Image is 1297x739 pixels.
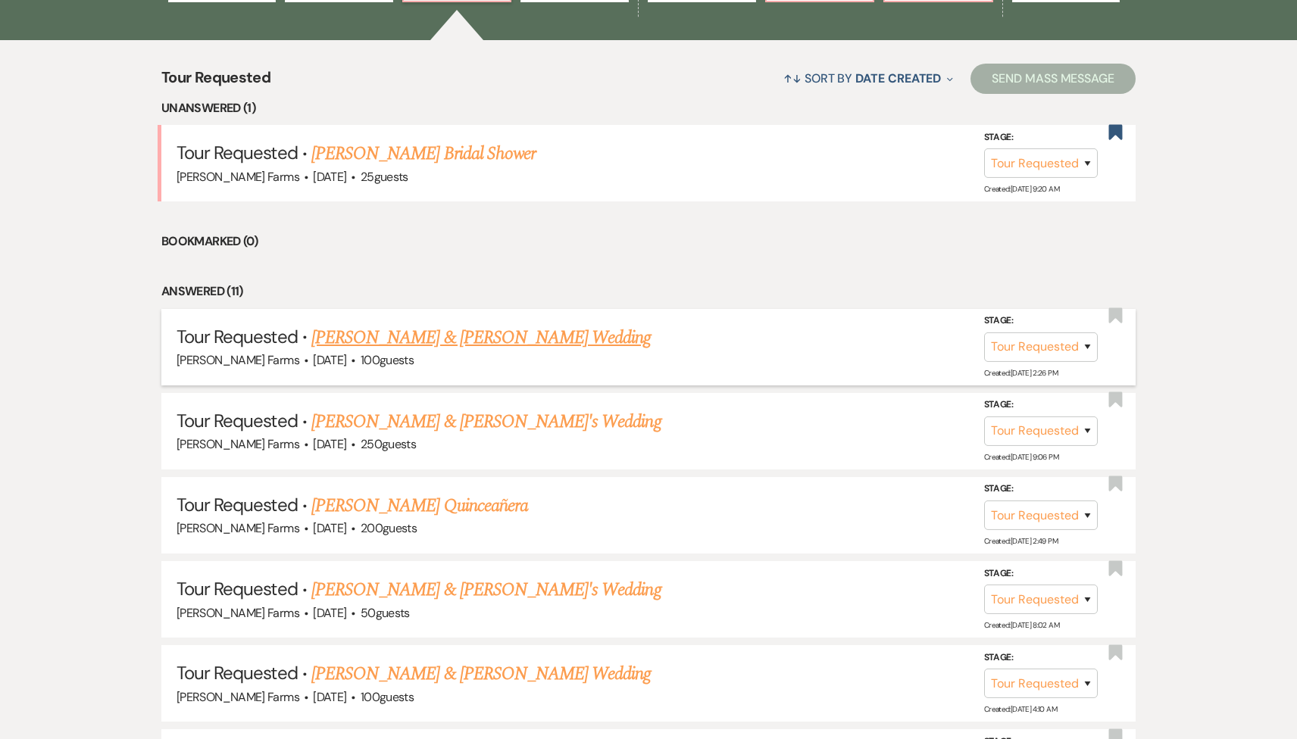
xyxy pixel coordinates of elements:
span: Created: [DATE] 2:26 PM [984,368,1058,378]
span: Created: [DATE] 8:02 AM [984,620,1059,630]
span: [PERSON_NAME] Farms [177,352,299,368]
span: [PERSON_NAME] Farms [177,436,299,452]
a: [PERSON_NAME] & [PERSON_NAME]'s Wedding [311,408,661,435]
span: [PERSON_NAME] Farms [177,520,299,536]
a: [PERSON_NAME] & [PERSON_NAME] Wedding [311,324,651,351]
span: [PERSON_NAME] Farms [177,169,299,185]
label: Stage: [984,650,1098,666]
button: Send Mass Message [970,64,1136,94]
span: [DATE] [313,169,346,185]
span: [DATE] [313,605,346,621]
span: 250 guests [361,436,416,452]
a: [PERSON_NAME] & [PERSON_NAME]'s Wedding [311,576,661,603]
span: Tour Requested [177,493,298,516]
span: Created: [DATE] 9:20 AM [984,184,1059,194]
a: [PERSON_NAME] Bridal Shower [311,140,536,167]
a: [PERSON_NAME] & [PERSON_NAME] Wedding [311,660,651,688]
li: Unanswered (1) [161,98,1136,118]
span: [DATE] [313,436,346,452]
span: 200 guests [361,520,417,536]
li: Answered (11) [161,282,1136,301]
button: Sort By Date Created [777,58,959,98]
span: Created: [DATE] 9:06 PM [984,452,1058,462]
a: [PERSON_NAME] Quinceañera [311,492,528,519]
span: [DATE] [313,352,346,368]
span: Tour Requested [177,325,298,348]
li: Bookmarked (0) [161,232,1136,251]
label: Stage: [984,481,1098,497]
span: [DATE] [313,520,346,536]
span: Tour Requested [177,409,298,432]
span: ↑↓ [783,70,802,86]
span: [PERSON_NAME] Farms [177,689,299,705]
label: Stage: [984,313,1098,329]
span: Tour Requested [177,577,298,600]
span: Tour Requested [177,661,298,684]
span: Created: [DATE] 2:49 PM [984,536,1058,546]
span: Date Created [855,70,941,86]
span: [DATE] [313,689,346,705]
span: Tour Requested [177,141,298,164]
label: Stage: [984,566,1098,582]
span: Tour Requested [161,66,270,98]
span: 100 guests [361,352,414,368]
label: Stage: [984,397,1098,413]
span: [PERSON_NAME] Farms [177,605,299,621]
span: Created: [DATE] 4:10 AM [984,704,1057,714]
label: Stage: [984,129,1098,146]
span: 25 guests [361,169,408,185]
span: 100 guests [361,689,414,705]
span: 50 guests [361,605,410,621]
